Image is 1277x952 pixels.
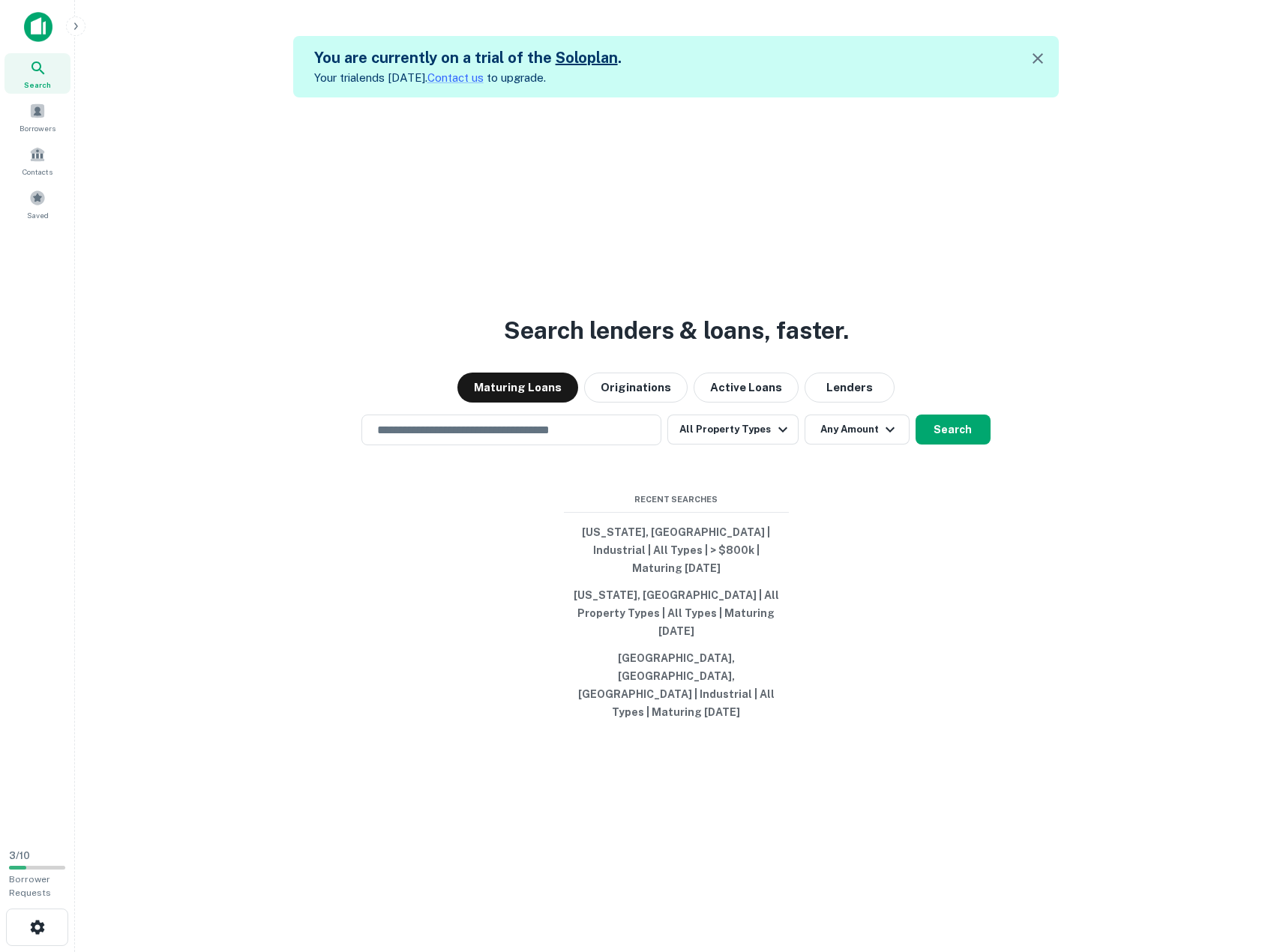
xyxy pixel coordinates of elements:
[314,46,622,69] h5: You are currently on a trial of the .
[564,582,789,645] button: [US_STATE], [GEOGRAPHIC_DATA] | All Property Types | All Types | Maturing [DATE]
[4,53,70,94] a: Search
[564,519,789,582] button: [US_STATE], [GEOGRAPHIC_DATA] | Industrial | All Types | > $800k | Maturing [DATE]
[4,140,70,181] a: Contacts
[314,69,622,87] p: Your trial ends [DATE]. to upgrade.
[564,493,789,506] span: Recent Searches
[805,415,910,445] button: Any Amount
[694,373,799,403] button: Active Loans
[19,122,55,134] span: Borrowers
[564,645,789,726] button: [GEOGRAPHIC_DATA], [GEOGRAPHIC_DATA], [GEOGRAPHIC_DATA] | Industrial | All Types | Maturing [DATE]
[4,97,70,137] a: Borrowers
[9,874,51,898] span: Borrower Requests
[427,71,484,84] a: Contact us
[584,373,688,403] button: Originations
[667,415,798,445] button: All Property Types
[556,49,618,67] a: Soloplan
[24,79,51,91] span: Search
[9,850,30,861] span: 3 / 10
[24,12,52,42] img: capitalize-icon.png
[27,209,49,221] span: Saved
[916,415,991,445] button: Search
[4,184,70,224] a: Saved
[805,373,895,403] button: Lenders
[457,373,578,403] button: Maturing Loans
[504,313,849,349] h3: Search lenders & loans, faster.
[1202,832,1277,904] iframe: Chat Widget
[22,166,52,178] span: Contacts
